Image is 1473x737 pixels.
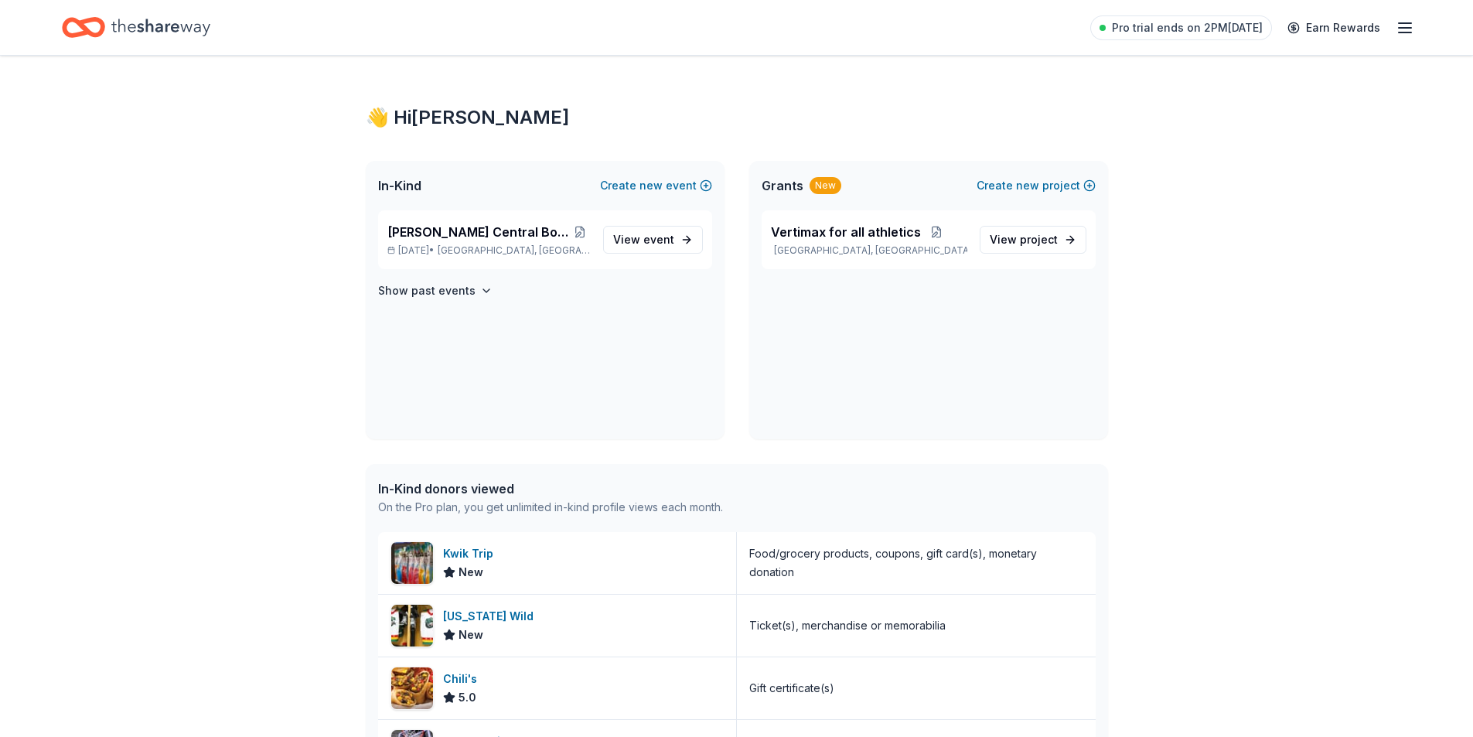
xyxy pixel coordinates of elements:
[443,607,540,626] div: [US_STATE] Wild
[443,670,483,688] div: Chili's
[980,226,1086,254] a: View project
[459,688,476,707] span: 5.0
[1278,14,1389,42] a: Earn Rewards
[459,563,483,582] span: New
[643,233,674,246] span: event
[438,244,590,257] span: [GEOGRAPHIC_DATA], [GEOGRAPHIC_DATA]
[771,223,921,241] span: Vertimax for all athletics
[391,605,433,647] img: Image for Iowa Wild
[62,9,210,46] a: Home
[771,244,967,257] p: [GEOGRAPHIC_DATA], [GEOGRAPHIC_DATA]
[762,176,803,195] span: Grants
[378,479,723,498] div: In-Kind donors viewed
[810,177,841,194] div: New
[639,176,663,195] span: new
[443,544,500,563] div: Kwik Trip
[1090,15,1272,40] a: Pro trial ends on 2PM[DATE]
[977,176,1096,195] button: Createnewproject
[378,498,723,517] div: On the Pro plan, you get unlimited in-kind profile views each month.
[600,176,712,195] button: Createnewevent
[378,281,493,300] button: Show past events
[749,616,946,635] div: Ticket(s), merchandise or memorabilia
[366,105,1108,130] div: 👋 Hi [PERSON_NAME]
[391,667,433,709] img: Image for Chili's
[749,679,834,698] div: Gift certificate(s)
[378,176,421,195] span: In-Kind
[459,626,483,644] span: New
[391,542,433,584] img: Image for Kwik Trip
[613,230,674,249] span: View
[1020,233,1058,246] span: project
[603,226,703,254] a: View event
[387,244,591,257] p: [DATE] •
[1016,176,1039,195] span: new
[387,223,570,241] span: [PERSON_NAME] Central Booster Bash 2025
[749,544,1083,582] div: Food/grocery products, coupons, gift card(s), monetary donation
[378,281,476,300] h4: Show past events
[990,230,1058,249] span: View
[1112,19,1263,37] span: Pro trial ends on 2PM[DATE]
